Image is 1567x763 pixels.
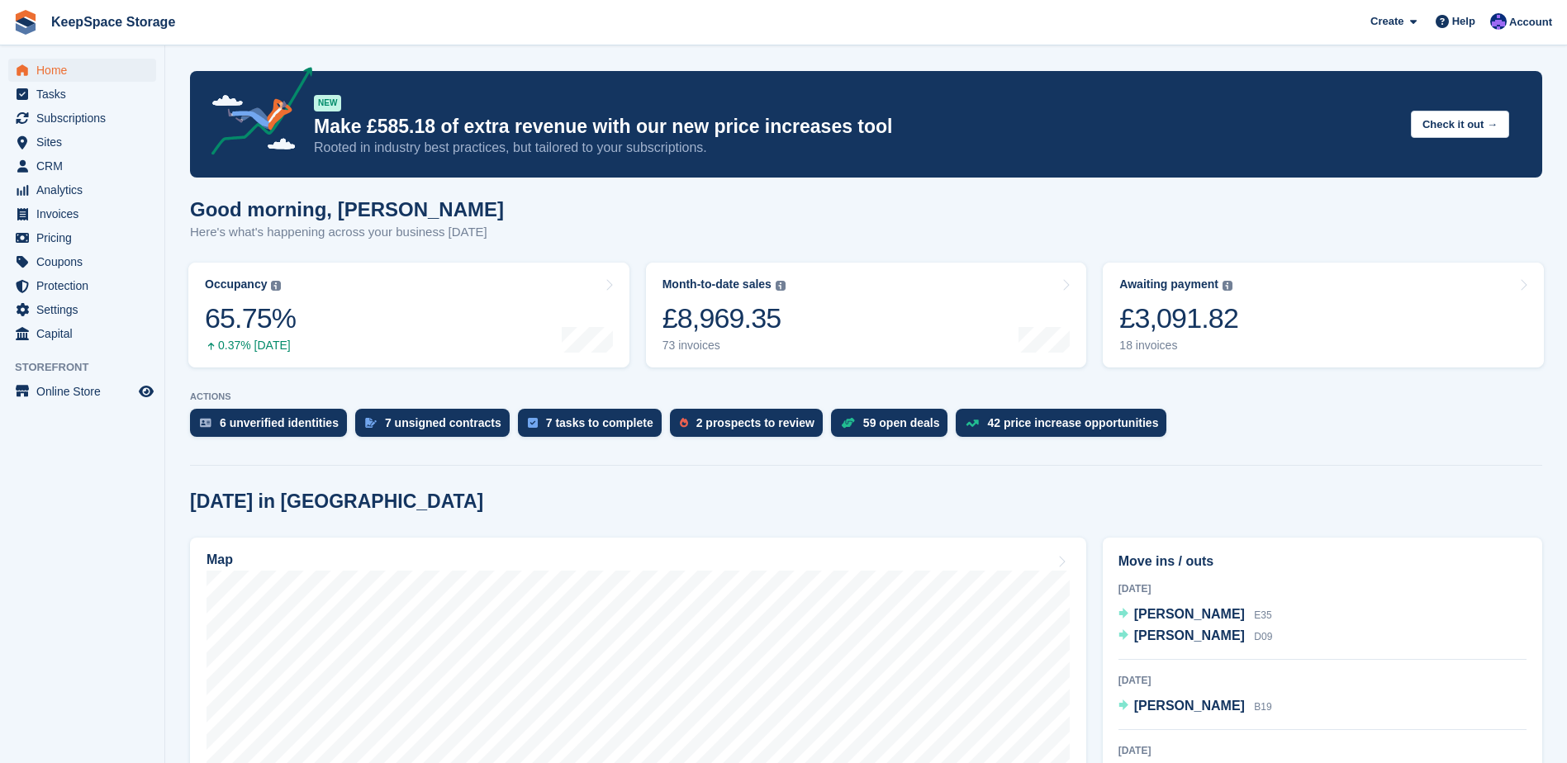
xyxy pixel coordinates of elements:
div: [DATE] [1118,743,1527,758]
a: menu [8,274,156,297]
button: Check it out → [1411,111,1509,138]
a: Occupancy 65.75% 0.37% [DATE] [188,263,629,367]
img: icon-info-grey-7440780725fd019a000dd9b08b2336e03edf1995a4989e88bcd33f0948082b44.svg [271,281,281,291]
img: price-adjustments-announcement-icon-8257ccfd72463d97f412b2fc003d46551f7dbcb40ab6d574587a9cd5c0d94... [197,67,313,161]
a: Month-to-date sales £8,969.35 73 invoices [646,263,1087,367]
div: £8,969.35 [662,301,786,335]
span: E35 [1254,609,1271,621]
span: Capital [36,322,135,345]
span: Settings [36,298,135,321]
a: menu [8,202,156,225]
span: Subscriptions [36,107,135,130]
img: deal-1b604bf984904fb50ccaf53a9ad4b4a5d6e5aea283cecdc64d6e3604feb123c2.svg [841,417,855,429]
a: 7 unsigned contracts [355,409,518,445]
span: [PERSON_NAME] [1134,607,1245,621]
span: Tasks [36,83,135,106]
span: Invoices [36,202,135,225]
span: Sites [36,130,135,154]
div: 0.37% [DATE] [205,339,296,353]
div: 7 tasks to complete [546,416,653,429]
p: Here's what's happening across your business [DATE] [190,223,504,242]
div: 59 open deals [863,416,940,429]
div: 73 invoices [662,339,786,353]
span: Pricing [36,226,135,249]
div: 18 invoices [1119,339,1238,353]
a: 42 price increase opportunities [956,409,1175,445]
div: 7 unsigned contracts [385,416,501,429]
img: contract_signature_icon-13c848040528278c33f63329250d36e43548de30e8caae1d1a13099fd9432cc5.svg [365,418,377,428]
a: menu [8,83,156,106]
a: [PERSON_NAME] B19 [1118,696,1272,718]
span: Create [1370,13,1403,30]
a: 59 open deals [831,409,957,445]
a: Preview store [136,381,156,401]
span: [PERSON_NAME] [1134,628,1245,642]
a: menu [8,130,156,154]
div: 42 price increase opportunities [987,416,1158,429]
img: icon-info-grey-7440780725fd019a000dd9b08b2336e03edf1995a4989e88bcd33f0948082b44.svg [1223,281,1232,291]
img: price_increase_opportunities-93ffe204e8149a01c8c9dc8f82e8f89637d9d84a8eef4429ea346261dce0b2c0.svg [966,419,979,427]
a: menu [8,107,156,130]
a: [PERSON_NAME] E35 [1118,604,1272,626]
a: 6 unverified identities [190,409,355,445]
span: Home [36,59,135,82]
span: Account [1509,14,1552,31]
div: 65.75% [205,301,296,335]
p: Rooted in industry best practices, but tailored to your subscriptions. [314,139,1398,157]
div: £3,091.82 [1119,301,1238,335]
a: Awaiting payment £3,091.82 18 invoices [1103,263,1544,367]
span: [PERSON_NAME] [1134,699,1245,713]
img: verify_identity-adf6edd0f0f0b5bbfe63781bf79b02c33cf7c696d77639b501bdc392416b5a36.svg [200,418,211,428]
h2: Move ins / outs [1118,552,1527,571]
img: stora-icon-8386f47178a22dfd0bd8f6a31ec36ba5ce8667c1dd55bd0f319d3a0aa187defe.svg [13,10,38,35]
a: menu [8,322,156,345]
span: CRM [36,154,135,178]
span: Storefront [15,359,164,376]
img: icon-info-grey-7440780725fd019a000dd9b08b2336e03edf1995a4989e88bcd33f0948082b44.svg [776,281,786,291]
a: menu [8,380,156,403]
span: Online Store [36,380,135,403]
img: prospect-51fa495bee0391a8d652442698ab0144808aea92771e9ea1ae160a38d050c398.svg [680,418,688,428]
a: menu [8,154,156,178]
span: Help [1452,13,1475,30]
div: Occupancy [205,277,267,291]
img: task-75834270c22a3079a89374b754ae025e5fb1db73e45f91037f5363f120a921f8.svg [528,418,538,428]
a: menu [8,226,156,249]
a: menu [8,178,156,201]
div: NEW [314,95,341,111]
div: [DATE] [1118,673,1527,688]
a: menu [8,59,156,82]
div: 2 prospects to review [696,416,814,429]
div: Month-to-date sales [662,277,772,291]
img: Chloe Clark [1490,13,1507,30]
a: 7 tasks to complete [518,409,670,445]
div: 6 unverified identities [220,416,339,429]
p: Make £585.18 of extra revenue with our new price increases tool [314,115,1398,139]
a: [PERSON_NAME] D09 [1118,626,1273,647]
a: menu [8,298,156,321]
span: Coupons [36,250,135,273]
h2: Map [207,552,233,567]
span: B19 [1254,701,1271,713]
h1: Good morning, [PERSON_NAME] [190,198,504,220]
a: 2 prospects to review [670,409,831,445]
span: Protection [36,274,135,297]
div: Awaiting payment [1119,277,1218,291]
span: Analytics [36,178,135,201]
div: [DATE] [1118,581,1527,596]
span: D09 [1254,631,1272,642]
a: menu [8,250,156,273]
p: ACTIONS [190,391,1542,402]
h2: [DATE] in [GEOGRAPHIC_DATA] [190,490,483,513]
a: KeepSpace Storage [45,8,182,36]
